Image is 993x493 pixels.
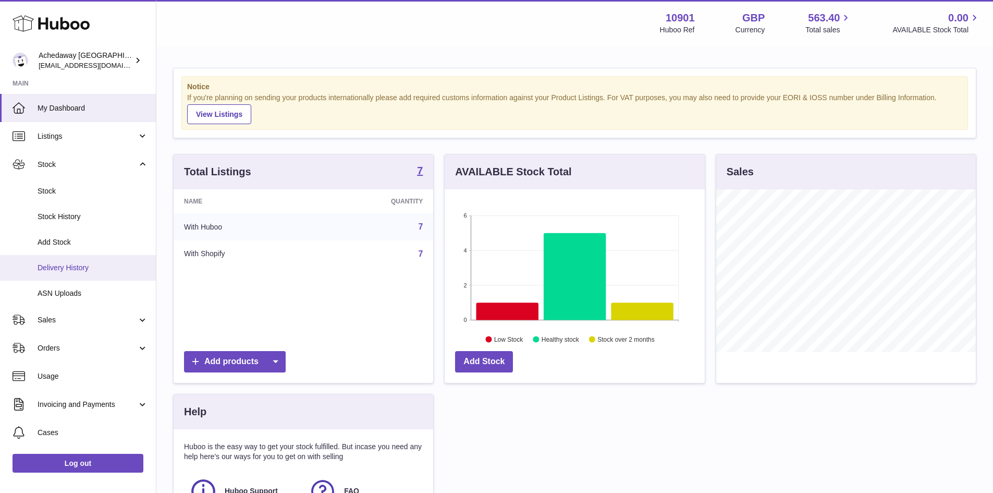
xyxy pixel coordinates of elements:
div: If you're planning on sending your products internationally please add required customs informati... [187,93,962,124]
span: Sales [38,315,137,325]
span: [EMAIL_ADDRESS][DOMAIN_NAME] [39,61,153,69]
a: 563.40 Total sales [805,11,852,35]
strong: Notice [187,82,962,92]
img: admin@newpb.co.uk [13,53,28,68]
span: Listings [38,131,137,141]
strong: 10901 [666,11,695,25]
th: Quantity [314,189,434,213]
p: Huboo is the easy way to get your stock fulfilled. But incase you need any help here's our ways f... [184,442,423,462]
span: AVAILABLE Stock Total [892,25,980,35]
text: Low Stock [494,335,523,343]
span: Stock [38,186,148,196]
span: Stock History [38,212,148,222]
div: Huboo Ref [660,25,695,35]
a: View Listings [187,104,251,124]
text: 4 [464,247,467,254]
span: 0.00 [948,11,969,25]
span: Total sales [805,25,852,35]
text: 6 [464,212,467,219]
td: With Huboo [174,213,314,241]
div: Currency [735,25,765,35]
span: My Dashboard [38,103,148,113]
h3: Sales [727,165,754,179]
text: 2 [464,282,467,288]
span: Delivery History [38,263,148,273]
strong: GBP [742,11,765,25]
strong: 7 [417,165,423,176]
span: Cases [38,428,148,438]
a: 7 [417,165,423,178]
a: Log out [13,454,143,473]
a: 7 [418,249,423,258]
text: Healthy stock [542,335,580,343]
div: Achedaway [GEOGRAPHIC_DATA] [39,51,132,70]
text: Stock over 2 months [598,335,655,343]
a: 7 [418,222,423,231]
a: 0.00 AVAILABLE Stock Total [892,11,980,35]
span: ASN Uploads [38,288,148,298]
a: Add products [184,351,286,372]
text: 0 [464,317,467,323]
span: Stock [38,160,137,170]
th: Name [174,189,314,213]
h3: Help [184,405,206,419]
span: Usage [38,371,148,381]
h3: AVAILABLE Stock Total [455,165,571,179]
span: Invoicing and Payments [38,400,137,410]
a: Add Stock [455,351,513,372]
span: Add Stock [38,237,148,247]
h3: Total Listings [184,165,251,179]
span: 563.40 [808,11,840,25]
td: With Shopify [174,241,314,268]
span: Orders [38,343,137,353]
